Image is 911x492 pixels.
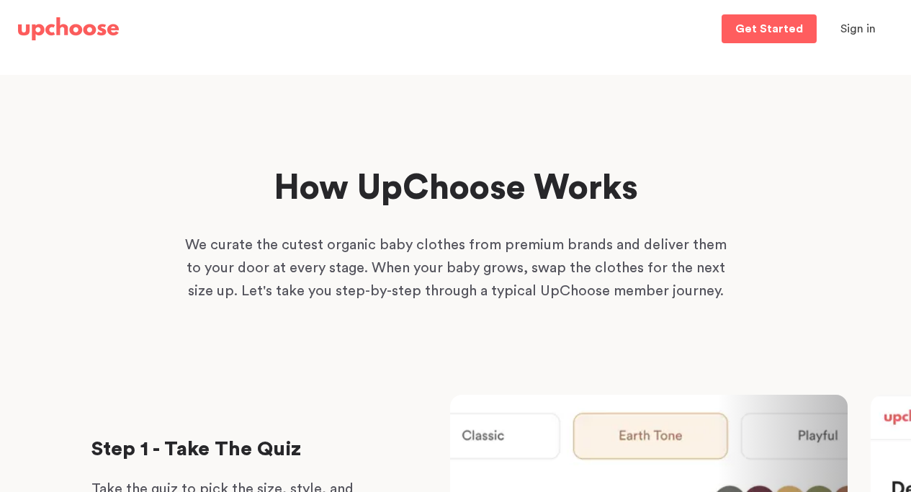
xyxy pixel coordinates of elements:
span: Sign in [840,23,876,35]
button: Sign in [822,14,894,43]
h1: How UpChoose Works [163,166,749,212]
p: Step 1 - Take The Quiz [91,438,380,461]
img: UpChoose [18,17,119,40]
a: UpChoose [18,14,119,44]
p: We curate the cutest organic baby clothes from premium brands and deliver them to your door at ev... [182,233,730,303]
a: Get Started [722,14,817,43]
p: Get Started [735,23,803,35]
